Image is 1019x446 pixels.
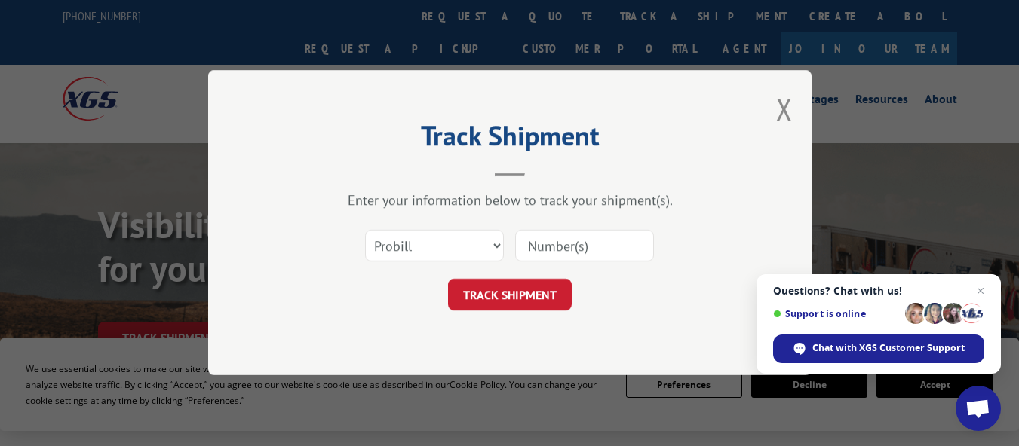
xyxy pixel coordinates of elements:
div: Open chat [956,386,1001,431]
button: Close modal [776,89,793,129]
span: Chat with XGS Customer Support [812,341,965,355]
span: Close chat [971,282,990,300]
span: Support is online [773,308,900,319]
input: Number(s) [515,231,654,262]
span: Questions? Chat with us! [773,285,984,297]
div: Enter your information below to track your shipment(s). [284,192,736,209]
button: TRACK SHIPMENT [448,280,572,311]
div: Chat with XGS Customer Support [773,334,984,363]
h2: Track Shipment [284,125,736,154]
